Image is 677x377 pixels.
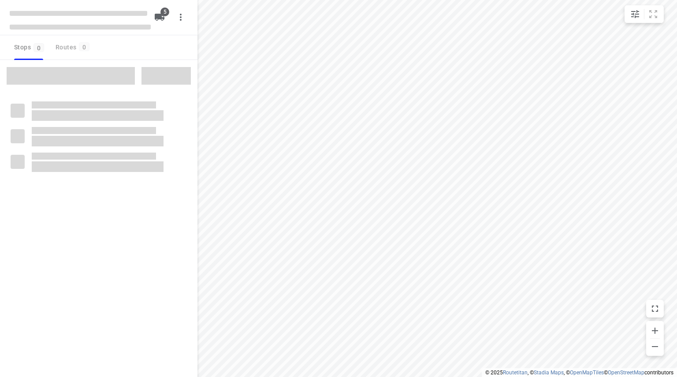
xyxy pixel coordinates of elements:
[625,5,664,23] div: small contained button group
[485,370,673,376] li: © 2025 , © , © © contributors
[608,370,644,376] a: OpenStreetMap
[534,370,564,376] a: Stadia Maps
[570,370,604,376] a: OpenMapTiles
[626,5,644,23] button: Map settings
[503,370,528,376] a: Routetitan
